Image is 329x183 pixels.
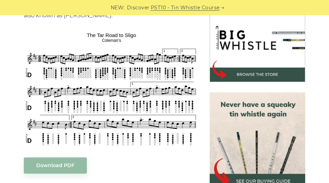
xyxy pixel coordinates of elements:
[111,4,125,12] span: NEW:
[127,4,150,12] span: Discover
[151,4,220,12] a: PST10 - Tin Whistle Course
[24,30,199,147] img: The Tar Road to Sligo Tin Whistle Tabs & Sheet Music
[24,157,87,174] a: Download PDF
